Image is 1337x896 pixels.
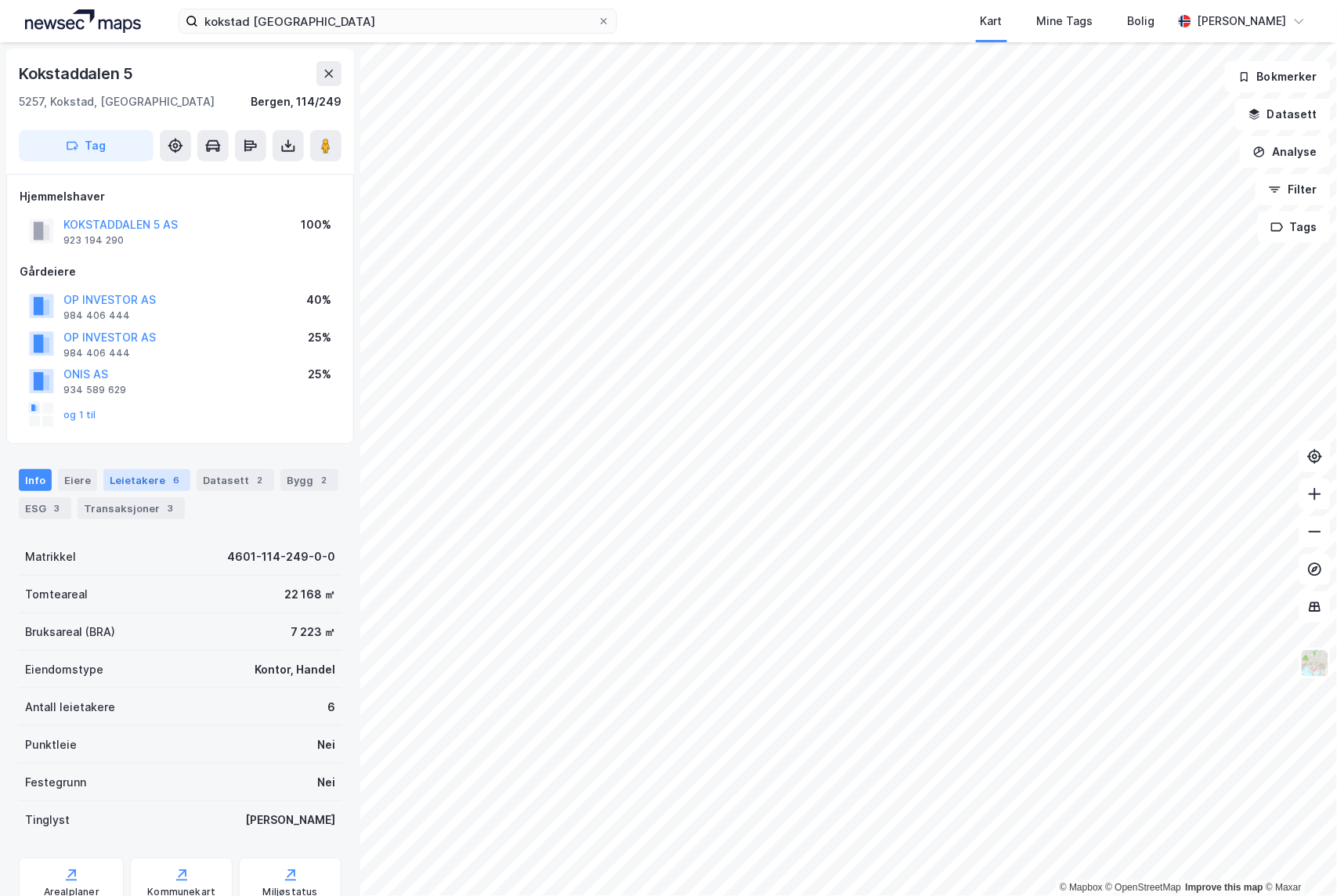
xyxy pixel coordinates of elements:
[63,347,130,359] div: 984 406 444
[25,735,77,754] div: Punktleie
[19,497,71,519] div: ESG
[280,469,338,491] div: Bygg
[1198,12,1287,31] div: [PERSON_NAME]
[1106,883,1182,894] a: OpenStreetMap
[227,547,335,566] div: 4601-114-249-0-0
[63,309,130,322] div: 984 406 444
[317,773,335,792] div: Nei
[19,92,215,111] div: 5257, Kokstad, [GEOGRAPHIC_DATA]
[25,773,86,792] div: Festegrunn
[25,660,103,679] div: Eiendomstype
[308,365,331,384] div: 25%
[25,585,88,604] div: Tomteareal
[251,92,341,111] div: Bergen, 114/249
[317,735,335,754] div: Nei
[168,472,184,488] div: 6
[245,811,335,829] div: [PERSON_NAME]
[981,12,1003,31] div: Kart
[1225,61,1331,92] button: Bokmerker
[163,500,179,516] div: 3
[20,187,341,206] div: Hjemmelshaver
[291,623,335,641] div: 7 223 ㎡
[78,497,185,519] div: Transaksjoner
[327,698,335,717] div: 6
[25,811,70,829] div: Tinglyst
[252,472,268,488] div: 2
[19,130,154,161] button: Tag
[255,660,335,679] div: Kontor, Handel
[308,328,331,347] div: 25%
[1259,821,1337,896] div: Kontrollprogram for chat
[1240,136,1331,168] button: Analyse
[1258,211,1331,243] button: Tags
[25,698,115,717] div: Antall leietakere
[1186,883,1263,894] a: Improve this map
[198,9,598,33] input: Søk på adresse, matrikkel, gårdeiere, leietakere eller personer
[19,61,136,86] div: Kokstaddalen 5
[1300,649,1330,678] img: Z
[301,215,331,234] div: 100%
[63,234,124,247] div: 923 194 290
[63,384,126,396] div: 934 589 629
[20,262,341,281] div: Gårdeiere
[284,585,335,604] div: 22 168 ㎡
[58,469,97,491] div: Eiere
[25,623,115,641] div: Bruksareal (BRA)
[19,469,52,491] div: Info
[103,469,190,491] div: Leietakere
[25,547,76,566] div: Matrikkel
[1037,12,1093,31] div: Mine Tags
[1256,174,1331,205] button: Filter
[316,472,332,488] div: 2
[49,500,65,516] div: 3
[25,9,141,33] img: logo.a4113a55bc3d86da70a041830d287a7e.svg
[1259,821,1337,896] iframe: Chat Widget
[306,291,331,309] div: 40%
[1128,12,1155,31] div: Bolig
[197,469,274,491] div: Datasett
[1235,99,1331,130] button: Datasett
[1060,883,1103,894] a: Mapbox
